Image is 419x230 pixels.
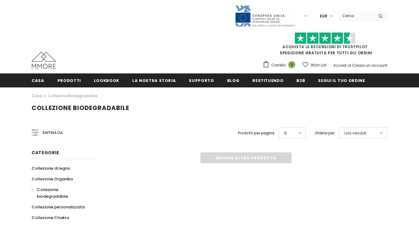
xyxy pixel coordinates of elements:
span: Raffina da [43,129,63,136]
span: Blog [227,78,240,83]
img: Javni Razpis [235,5,296,27]
span: supporto [189,78,214,83]
span: Collezione Organika [32,176,73,182]
img: Casi MMORE [32,52,56,69]
a: Collezione Organika [32,174,73,184]
span: Collezione personalizzata [32,204,85,210]
a: Collezione Chakra [32,212,69,223]
a: Acquista le recensioni di TrustPilot [282,44,368,49]
span: I più venduti [344,130,366,136]
a: Casa [32,73,44,87]
span: Segui il tuo ordine [318,78,365,83]
span: Restituendo [252,78,283,83]
a: Carrello 0 [263,61,298,70]
a: Wish List [303,60,327,70]
a: supporto [189,73,214,87]
span: Prodotti [57,78,81,83]
span: Wish List [311,62,327,68]
a: Collezione biodegradabile [32,184,89,202]
span: Carrello [271,62,286,68]
a: Accedi [334,63,347,68]
img: Fidati di Pilot Stars [295,32,355,44]
a: Collezione personalizzata [32,202,85,212]
span: EUR [320,13,327,19]
a: Creare un account [352,63,387,68]
a: Restituendo [252,73,283,87]
span: Collezione di legno [32,165,70,171]
a: Javni Razpis [235,13,296,18]
span: Collezione biodegradabile [32,104,129,112]
span: B2B [296,78,305,83]
span: Collezione biodegradabile [37,187,68,199]
span: 12 [284,130,287,136]
a: Blog [227,73,240,87]
a: Collezione biodegradabile [48,93,97,98]
span: Lookbook [94,78,119,83]
span: 0 [288,61,295,68]
label: Ordina per [315,130,334,136]
a: Prodotti [57,73,81,87]
a: B2B [296,73,305,87]
a: La nostra storia [132,73,176,87]
span: SPEDIZIONE GRATUITA PER TUTTI GLI ORDINI [263,35,387,55]
a: Casa [32,92,42,100]
a: Segui il tuo ordine [318,73,365,87]
span: Categorie [32,150,59,156]
span: La nostra storia [132,78,176,83]
input: Search Site [339,11,374,20]
span: Collezione Chakra [32,215,69,221]
a: Lookbook [94,73,119,87]
span: Casa [32,78,44,83]
label: Prodotti per pagina [238,130,274,136]
a: Collezione di legno [32,163,70,174]
span: or [348,63,351,68]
